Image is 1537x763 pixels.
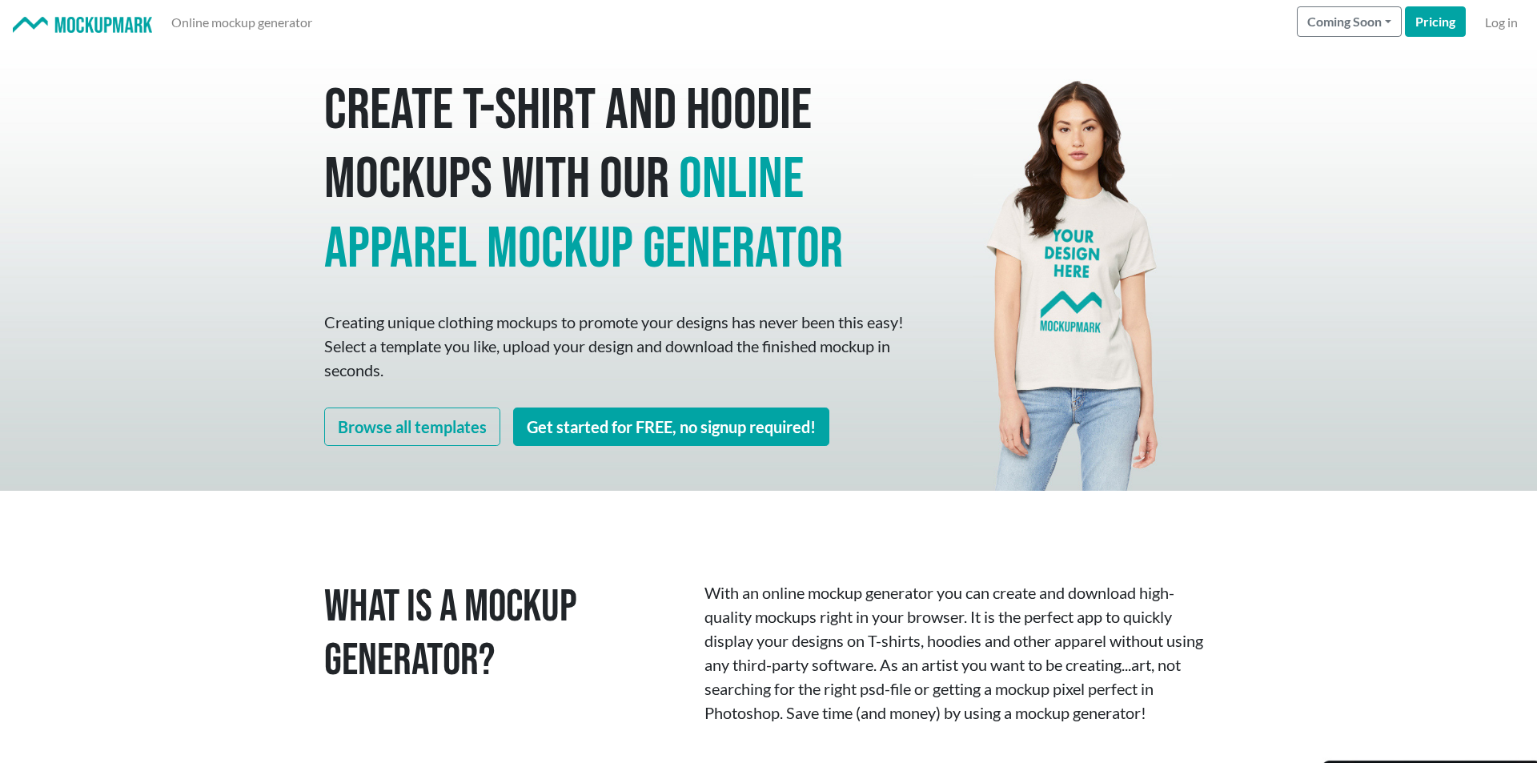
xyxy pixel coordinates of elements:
[1405,6,1466,37] a: Pricing
[513,408,829,446] a: Get started for FREE, no signup required!
[704,580,1213,725] p: With an online mockup generator you can create and download high-quality mockups right in your br...
[973,45,1172,491] img: Mockup Mark hero - your design here
[13,17,152,34] img: Mockup Mark
[1479,6,1524,38] a: Log in
[324,145,843,283] span: online apparel mockup generator
[324,77,909,284] h1: Create T-shirt and hoodie mockups with our
[324,310,909,382] p: Creating unique clothing mockups to promote your designs has never been this easy! Select a templ...
[165,6,319,38] a: Online mockup generator
[324,408,500,446] a: Browse all templates
[1297,6,1402,37] button: Coming Soon
[324,580,680,688] h1: What is a Mockup Generator?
